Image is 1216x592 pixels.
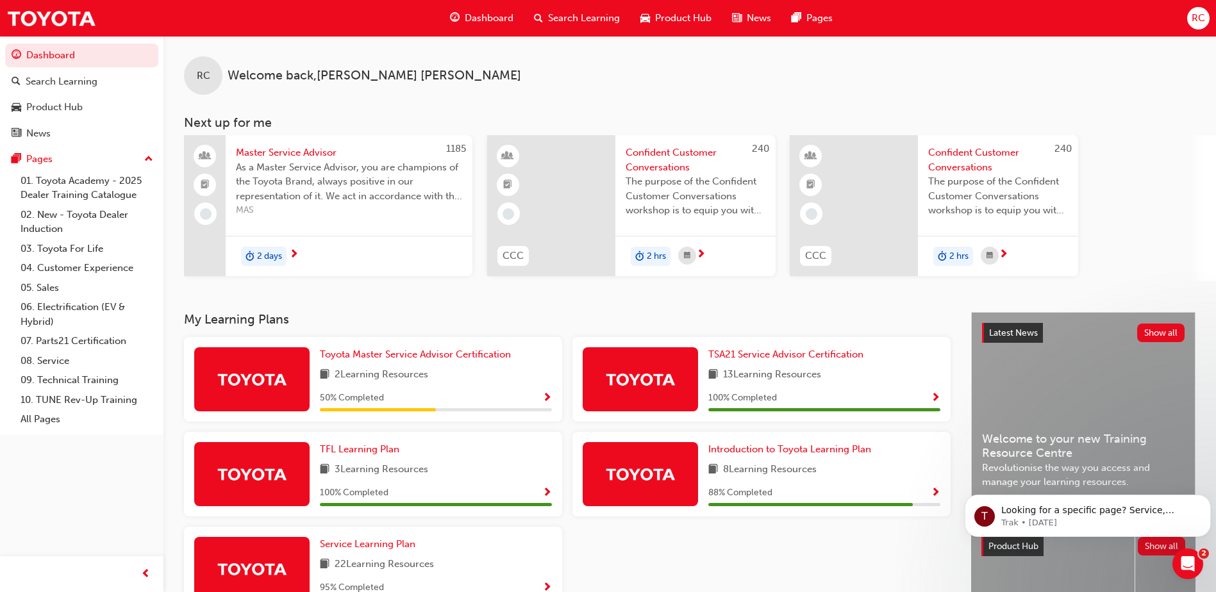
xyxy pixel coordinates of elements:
span: news-icon [12,128,21,140]
span: CCC [805,249,826,263]
a: 09. Technical Training [15,370,158,390]
span: Welcome to your new Training Resource Centre [982,432,1185,461]
a: Trak [6,4,96,33]
span: 13 Learning Resources [723,367,821,383]
span: Search Learning [548,11,620,26]
iframe: Intercom live chat [1172,548,1203,579]
button: Show Progress [542,390,552,406]
span: Introduction to Toyota Learning Plan [708,443,871,455]
span: 8 Learning Resources [723,462,817,478]
span: 22 Learning Resources [335,557,434,573]
a: 04. Customer Experience [15,258,158,278]
button: DashboardSearch LearningProduct HubNews [5,41,158,147]
span: CCC [503,249,524,263]
span: Pages [806,11,833,26]
a: Introduction to Toyota Learning Plan [708,442,876,457]
button: RC [1187,7,1210,29]
span: next-icon [999,249,1008,261]
span: Welcome back , [PERSON_NAME] [PERSON_NAME] [228,69,521,83]
span: 3 Learning Resources [335,462,428,478]
span: guage-icon [450,10,460,26]
button: Show all [1137,324,1185,342]
a: All Pages [15,409,158,429]
span: duration-icon [635,248,644,265]
span: learningRecordVerb_NONE-icon [200,208,212,220]
span: calendar-icon [987,248,993,264]
span: 2 days [257,249,282,264]
span: duration-icon [246,248,254,265]
span: booktick-icon [806,177,815,193]
a: Latest NewsShow allWelcome to your new Training Resource CentreRevolutionise the way you access a... [971,312,1195,506]
span: As a Master Service Advisor, you are champions of the Toyota Brand, always positive in our repres... [236,160,462,204]
span: car-icon [640,10,650,26]
div: Search Learning [26,74,97,89]
span: Product Hub [655,11,712,26]
h3: My Learning Plans [184,312,951,327]
a: Service Learning Plan [320,537,421,552]
img: Trak [605,463,676,485]
span: 2 [1199,548,1209,559]
span: Confident Customer Conversations [626,145,765,174]
div: News [26,126,51,141]
span: people-icon [201,148,210,165]
span: book-icon [708,462,718,478]
a: 08. Service [15,351,158,371]
span: book-icon [320,557,329,573]
span: pages-icon [12,154,21,165]
span: Dashboard [465,11,513,26]
span: 1185 [446,143,466,154]
a: TFL Learning Plan [320,442,404,457]
a: 240CCCConfident Customer ConversationsThe purpose of the Confident Customer Conversations worksho... [790,135,1078,276]
span: Confident Customer Conversations [928,145,1068,174]
a: 1185Master Service AdvisorAs a Master Service Advisor, you are champions of the Toyota Brand, alw... [184,135,472,276]
span: book-icon [320,367,329,383]
span: RC [197,69,210,83]
iframe: Intercom notifications message [960,468,1216,557]
a: 03. Toyota For Life [15,239,158,259]
a: Search Learning [5,70,158,94]
a: 07. Parts21 Certification [15,331,158,351]
span: search-icon [534,10,543,26]
button: Show Progress [931,485,940,501]
a: car-iconProduct Hub [630,5,722,31]
a: pages-iconPages [781,5,843,31]
a: 01. Toyota Academy - 2025 Dealer Training Catalogue [15,171,158,205]
button: Show Progress [931,390,940,406]
a: Latest NewsShow all [982,323,1185,343]
span: learningResourceType_INSTRUCTOR_LED-icon [806,148,815,165]
img: Trak [217,557,287,580]
span: 100 % Completed [708,391,777,406]
span: 2 hrs [949,249,969,264]
span: pages-icon [792,10,801,26]
span: Service Learning Plan [320,538,415,550]
span: 50 % Completed [320,391,384,406]
a: news-iconNews [722,5,781,31]
span: Show Progress [542,488,552,499]
a: Toyota Master Service Advisor Certification [320,347,516,362]
span: 2 hrs [647,249,666,264]
span: Show Progress [931,488,940,499]
span: 88 % Completed [708,486,772,500]
span: news-icon [732,10,742,26]
a: search-iconSearch Learning [524,5,630,31]
span: duration-icon [938,248,947,265]
span: News [747,11,771,26]
span: MAS [236,203,462,218]
a: TSA21 Service Advisor Certification [708,347,869,362]
a: 10. TUNE Rev-Up Training [15,390,158,410]
span: prev-icon [141,566,151,582]
span: 240 [752,143,769,154]
div: Product Hub [26,100,83,115]
button: Pages [5,147,158,171]
span: next-icon [696,249,706,261]
div: Pages [26,152,53,167]
a: Dashboard [5,44,158,67]
span: Toyota Master Service Advisor Certification [320,349,511,360]
span: guage-icon [12,50,21,62]
a: Product Hub [5,95,158,119]
a: 06. Electrification (EV & Hybrid) [15,297,158,331]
